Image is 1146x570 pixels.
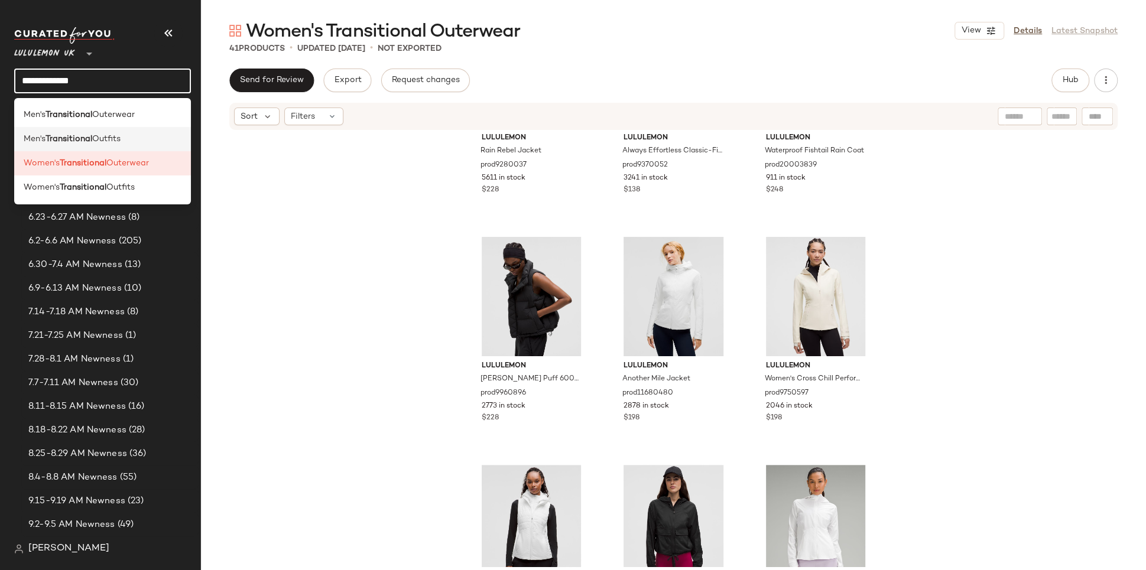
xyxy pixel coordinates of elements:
span: prod9280037 [481,160,527,171]
span: 7.28-8.1 AM Newness [28,353,121,366]
span: Sort [241,110,258,123]
span: lululemon [482,361,582,372]
img: LW4BT6S_0002_1 [614,237,733,356]
span: 6.23-6.27 AM Newness [28,211,126,224]
span: 5611 in stock [482,173,525,184]
span: $248 [766,185,783,196]
span: Men's [24,133,46,145]
span: prod9750597 [765,388,809,399]
span: Women's [24,157,60,170]
span: 6.2-6.6 AM Newness [28,234,116,248]
span: Outerwear [106,157,149,170]
span: (49) [115,518,134,532]
span: Outfits [92,133,121,145]
span: (8) [126,211,139,224]
span: (55) [118,471,137,484]
button: Send for Review [229,69,314,92]
span: prod20003839 [765,160,817,171]
span: (23) [125,494,144,508]
span: Send for Review [239,76,304,85]
span: lululemon [482,133,582,144]
span: lululemon [624,133,723,144]
button: Export [323,69,371,92]
span: 2878 in stock [624,401,669,412]
span: lululemon [766,361,866,372]
span: (1) [123,329,136,343]
span: $138 [624,185,640,196]
span: Lululemon UK [14,40,75,61]
button: View [955,22,1004,40]
p: updated [DATE] [297,43,365,55]
span: Waterproof Fishtail Rain Coat [765,146,864,157]
span: 2046 in stock [766,401,813,412]
img: svg%3e [229,25,241,37]
img: svg%3e [14,544,24,553]
span: 9.15-9.19 AM Newness [28,494,125,508]
img: cfy_white_logo.C9jOOHJF.svg [14,27,115,44]
span: View [961,26,981,35]
span: • [370,41,373,56]
span: 9.2-9.5 AM Newness [28,518,115,532]
span: $228 [482,185,499,196]
span: Women's Transitional Outerwear [246,20,520,44]
span: (8) [125,305,138,319]
span: (16) [126,400,145,413]
span: 6.30-7.4 AM Newness [28,258,122,272]
div: Products [229,43,285,55]
img: LW4CEGS_033454_1 [757,237,875,356]
span: 3241 in stock [624,173,668,184]
span: Another Mile Jacket [622,374,690,385]
span: 7.14-7.18 AM Newness [28,305,125,319]
span: Women's [24,181,60,194]
span: lululemon [766,133,866,144]
span: (36) [127,447,147,461]
span: (1) [121,353,134,366]
span: 2773 in stock [482,401,525,412]
span: $198 [766,413,782,424]
span: Men's [24,109,46,121]
span: [PERSON_NAME] Puff 600-Down-Fill Cropped Vest [481,374,580,385]
span: Always Effortless Classic-Fit Jacket [622,146,722,157]
span: 6.9-6.13 AM Newness [28,282,122,295]
span: 8.11-8.15 AM Newness [28,400,126,413]
span: 41 [229,44,239,53]
span: Outerwear [92,109,135,121]
b: Transitional [46,133,92,145]
b: Transitional [46,109,92,121]
span: 8.4-8.8 AM Newness [28,471,118,484]
span: Hub [1062,76,1079,85]
b: Transitional [60,157,106,170]
span: $228 [482,413,499,424]
b: Transitional [60,181,106,194]
span: prod9960896 [481,388,526,399]
span: (28) [126,424,145,437]
span: $198 [624,413,639,424]
span: Request changes [391,76,460,85]
span: (13) [122,258,141,272]
span: lululemon [624,361,723,372]
button: Request changes [381,69,470,92]
p: Not Exported [378,43,441,55]
span: Outfits [106,181,135,194]
span: prod9370052 [622,160,668,171]
span: Rain Rebel Jacket [481,146,541,157]
span: prod11680480 [622,388,673,399]
span: 7.21-7.25 AM Newness [28,329,123,343]
span: 911 in stock [766,173,806,184]
span: Export [333,76,361,85]
span: [PERSON_NAME] [28,542,109,556]
span: 8.18-8.22 AM Newness [28,424,126,437]
span: 7.7-7.11 AM Newness [28,376,118,390]
span: (205) [116,234,142,248]
img: LW4BWQS_0001_1 [472,237,591,356]
span: (10) [122,282,142,295]
button: Hub [1051,69,1089,92]
span: 8.25-8.29 AM Newness [28,447,127,461]
span: • [290,41,293,56]
span: (30) [118,376,139,390]
a: Details [1014,25,1042,37]
span: Filters [291,110,315,123]
span: Women's Cross Chill Performance Jacket [765,374,865,385]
